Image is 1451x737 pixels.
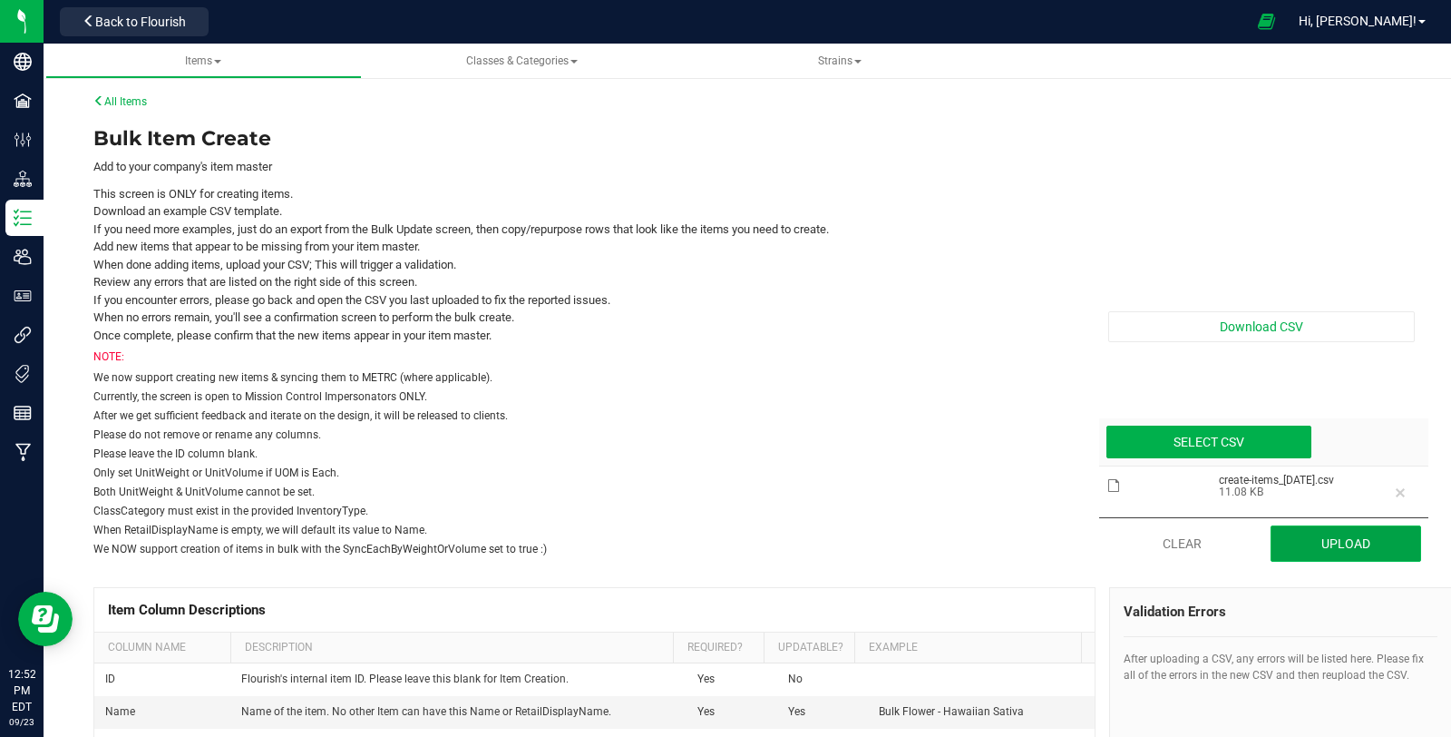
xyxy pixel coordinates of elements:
[1246,4,1287,39] span: Open Ecommerce Menu
[93,291,1067,310] li: If you encounter errors, please go back and open the CSV you last uploaded to fix the reported is...
[93,371,492,384] span: We now support creating new items & syncing them to METRC (where applicable).
[14,326,32,344] inline-svg: Integrations
[93,202,1067,221] li: Download an example CSV template.
[93,185,1067,203] li: This screen is ONLY for creating items.
[94,696,230,729] td: Name
[93,467,339,479] span: Only set UnitWeight or UnitVolume if UOM is Each.
[93,390,427,403] span: Currently, the screen is open to Mission Control Impersonators ONLY.
[777,663,868,696] td: No
[93,160,272,173] span: Add to your company's item master
[14,53,32,71] inline-svg: Company
[854,633,1081,663] th: Example
[14,404,32,422] inline-svg: Reports
[93,524,427,536] span: When RetailDisplayName is empty, we will default its value to Name.
[8,715,35,729] p: 09/23
[14,248,32,266] inline-svg: Users
[108,602,266,618] span: Item Column Descriptions
[466,54,578,67] span: Classes & Categories
[818,54,862,67] span: Strains
[93,543,547,555] span: We NOW support creation of items in bulk with the SyncEachByWeightOrVolume set to true :)
[93,350,124,363] span: NOTE:
[14,287,32,305] inline-svg: User Roles
[95,15,186,29] span: Back to Flourish
[1384,477,1417,510] button: Remove
[94,663,230,696] td: ID
[230,663,687,696] td: Flourish's internal item ID. Please leave this blank for Item Creation.
[230,633,673,663] th: Description
[673,633,764,663] th: Required?
[764,633,854,663] th: Updatable?
[1219,486,1334,497] span: 11.08 KB
[14,92,32,110] inline-svg: Facilities
[18,592,73,646] iframe: Resource center
[14,365,32,383] inline-svg: Tags
[93,428,321,441] span: Please do not remove or rename any columns.
[14,209,32,227] inline-svg: Inventory
[14,170,32,188] inline-svg: Distribution
[93,447,258,460] span: Please leave the ID column blank.
[93,486,315,498] span: Both UnitWeight & UnitVolume cannot be set.
[8,666,35,715] p: 12:52 PM EDT
[185,54,221,67] span: Items
[93,273,1067,291] li: Review any errors that are listed on the right side of this screen.
[1220,319,1303,334] span: Download CSV
[1124,653,1424,682] span: After uploading a CSV, any errors will be listed here. Please fix all of the errors in the new CS...
[687,696,777,729] td: Yes
[60,7,209,36] button: Back to Flourish
[93,221,1067,239] li: If you need more examples, just do an export from the Bulk Update screen, then copy/repurpose row...
[1299,14,1417,28] span: Hi, [PERSON_NAME]!
[1219,474,1334,486] span: create-items_2025-09-23.csv
[93,238,1067,256] li: Add new items that appear to be missing from your item master.
[94,633,230,663] th: Column Name
[687,663,777,696] td: Yes
[93,256,1067,274] li: When done adding items, upload your CSV; This will trigger a validation.
[1106,526,1258,562] button: Clear
[93,126,271,151] span: Bulk Item Create
[93,95,147,108] a: All Items
[1124,602,1437,623] div: Validation Errors
[230,696,687,729] td: Name of the item. No other Item can have this Name or RetailDisplayName.
[1271,526,1422,562] button: Upload
[93,309,1067,327] li: When no errors remain, you'll see a confirmation screen to perform the bulk create.
[14,443,32,461] inline-svg: Manufacturing
[1106,426,1311,458] div: Select CSV
[93,505,368,517] span: ClassCategory must exist in the provided InventoryType.
[868,696,1095,729] td: Bulk Flower - Hawaiian Sativa
[777,696,868,729] td: Yes
[93,409,508,422] span: After we get sufficient feedback and iterate on the design, it will be released to clients.
[93,327,1067,345] li: Once complete, please confirm that the new items appear in your item master.
[14,131,32,149] inline-svg: Configuration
